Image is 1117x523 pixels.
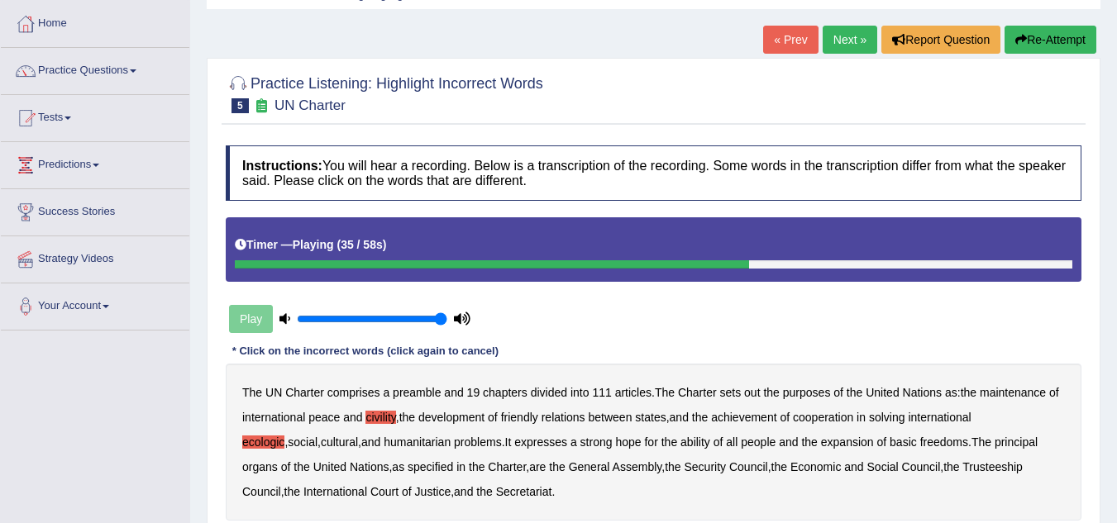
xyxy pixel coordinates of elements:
[589,411,632,424] b: between
[890,435,917,449] b: basic
[1,236,189,278] a: Strategy Videos
[365,411,395,424] b: civility
[226,72,543,113] h2: Practice Listening: Highlight Incorrect Words
[294,460,309,473] b: the
[790,460,841,473] b: Economic
[570,435,577,449] b: a
[343,411,362,424] b: and
[1,283,189,325] a: Your Account
[467,386,480,399] b: 19
[531,386,567,399] b: divided
[337,238,341,251] b: (
[962,460,1023,473] b: Trusteeship
[408,460,453,473] b: specified
[235,239,386,251] h5: Timer —
[720,386,742,399] b: sets
[321,435,358,449] b: cultural
[392,460,404,473] b: as
[833,386,843,399] b: of
[857,411,866,424] b: in
[971,435,991,449] b: The
[361,435,380,449] b: and
[844,460,863,473] b: and
[226,364,1081,521] div: . : , , , , , . . , , , , , , , .
[454,435,502,449] b: problems
[242,386,262,399] b: The
[1049,386,1059,399] b: of
[655,386,675,399] b: The
[945,386,957,399] b: as
[780,411,790,424] b: of
[678,386,717,399] b: Charter
[670,411,689,424] b: and
[399,411,415,424] b: the
[763,386,779,399] b: the
[242,159,322,173] b: Instructions:
[505,435,512,449] b: It
[313,460,346,473] b: United
[823,26,877,54] a: Next »
[779,435,798,449] b: and
[793,411,853,424] b: cooperation
[265,386,282,399] b: UN
[615,386,652,399] b: articles
[592,386,611,399] b: 111
[327,386,380,399] b: comprises
[714,435,723,449] b: of
[867,460,899,473] b: Social
[680,435,710,449] b: ability
[902,460,941,473] b: Council
[613,460,662,473] b: Assembly
[288,435,317,449] b: social
[711,411,776,424] b: achievement
[542,411,585,424] b: relations
[549,460,565,473] b: the
[847,386,862,399] b: the
[444,386,463,399] b: and
[488,411,498,424] b: of
[496,485,552,498] b: Secretariat
[253,98,270,114] small: Exam occurring question
[1,48,189,89] a: Practice Questions
[1,142,189,183] a: Predictions
[615,435,641,449] b: hope
[483,386,527,399] b: chapters
[1,189,189,231] a: Success Stories
[801,435,817,449] b: the
[783,386,831,399] b: purposes
[384,435,451,449] b: humanitarian
[1,95,189,136] a: Tests
[741,435,776,449] b: people
[995,435,1038,449] b: principal
[661,435,677,449] b: the
[501,411,538,424] b: friendly
[454,485,473,498] b: and
[514,435,567,449] b: expresses
[908,411,971,424] b: international
[877,435,887,449] b: of
[866,386,899,399] b: United
[635,411,666,424] b: states
[418,411,485,424] b: development
[242,460,278,473] b: organs
[771,460,787,473] b: the
[303,485,367,498] b: International
[293,238,334,251] b: Playing
[903,386,942,399] b: Nations
[943,460,959,473] b: the
[285,386,324,399] b: Charter
[284,485,300,498] b: the
[1005,26,1096,54] button: Re-Attempt
[242,435,284,449] b: ecologic
[350,460,389,473] b: Nations
[415,485,451,498] b: Justice
[644,435,657,449] b: for
[242,411,305,424] b: international
[881,26,1000,54] button: Report Question
[469,460,485,473] b: the
[529,460,546,473] b: are
[685,460,727,473] b: Security
[744,386,760,399] b: out
[726,435,738,449] b: all
[763,26,818,54] a: « Prev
